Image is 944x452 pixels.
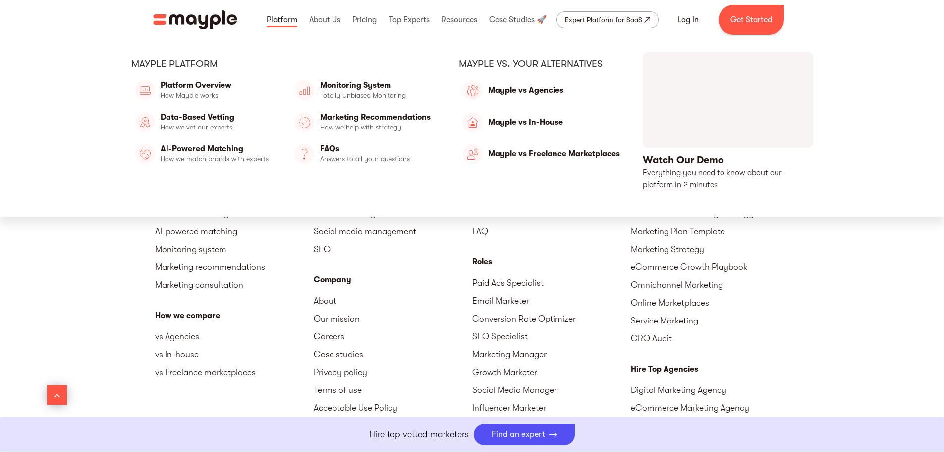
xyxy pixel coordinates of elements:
a: Marketing recommendations [155,258,314,276]
div: Mayple platform [131,58,439,70]
a: Service Marketing [631,312,789,329]
a: Marketing consultation [155,276,314,294]
a: Social Media Manager [472,381,631,399]
a: Log In [666,8,711,32]
div: Top Experts [387,4,432,36]
a: vs Agencies [155,327,314,345]
p: Hire top vetted marketers [369,428,469,441]
div: Platform [264,4,300,36]
div: Pricing [350,4,379,36]
a: Email Marketer [472,292,631,310]
div: Roles [472,256,631,268]
a: Careers [314,327,472,345]
div: Mayple vs. Your Alternatives [459,58,622,70]
a: Social media management [314,222,472,240]
div: Find an expert [492,430,546,439]
a: eCommerce Marketing Agency [631,399,789,417]
a: vs In-house [155,345,314,363]
a: Terms of use [314,381,472,399]
a: About [314,292,472,310]
a: FAQ [472,222,631,240]
a: Influencer Marketer [472,399,631,417]
div: How we compare [155,310,314,322]
a: Online Marketplaces [631,294,789,312]
a: SEO Specialist [472,327,631,345]
a: Privacy policy [314,363,472,381]
div: About Us [307,4,343,36]
a: Expert Platform for SaaS [556,11,659,28]
a: AI-powered matching [155,222,314,240]
div: Expert Platform for SaaS [565,14,642,26]
img: Mayple logo [153,10,237,29]
a: Marketing Strategy [631,240,789,258]
a: eCommerce Growth Playbook [631,258,789,276]
div: Resources [439,4,480,36]
div: Company [314,274,472,286]
a: home [153,10,237,29]
a: Paid Ads Specialist [472,274,631,292]
a: Acceptable Use Policy [314,399,472,417]
img: back to top of the page [51,390,63,402]
a: Conversion Rate Optimizer [472,310,631,327]
a: Digital Marketing Agency [631,381,789,399]
a: CRO Audit [631,329,789,347]
a: Marketing Manager [472,345,631,363]
div: Hire Top Agencies [631,363,789,375]
a: open lightbox [643,52,813,191]
a: Get Started [719,5,784,35]
a: Our mission [314,310,472,327]
a: vs Freelance marketplaces [155,363,314,381]
a: SEO [314,240,472,258]
a: Omnichannel Marketing [631,276,789,294]
a: Marketing Plan Template [631,222,789,240]
a: Monitoring system [155,240,314,258]
a: Growth Marketer [472,363,631,381]
a: Case studies [314,345,472,363]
